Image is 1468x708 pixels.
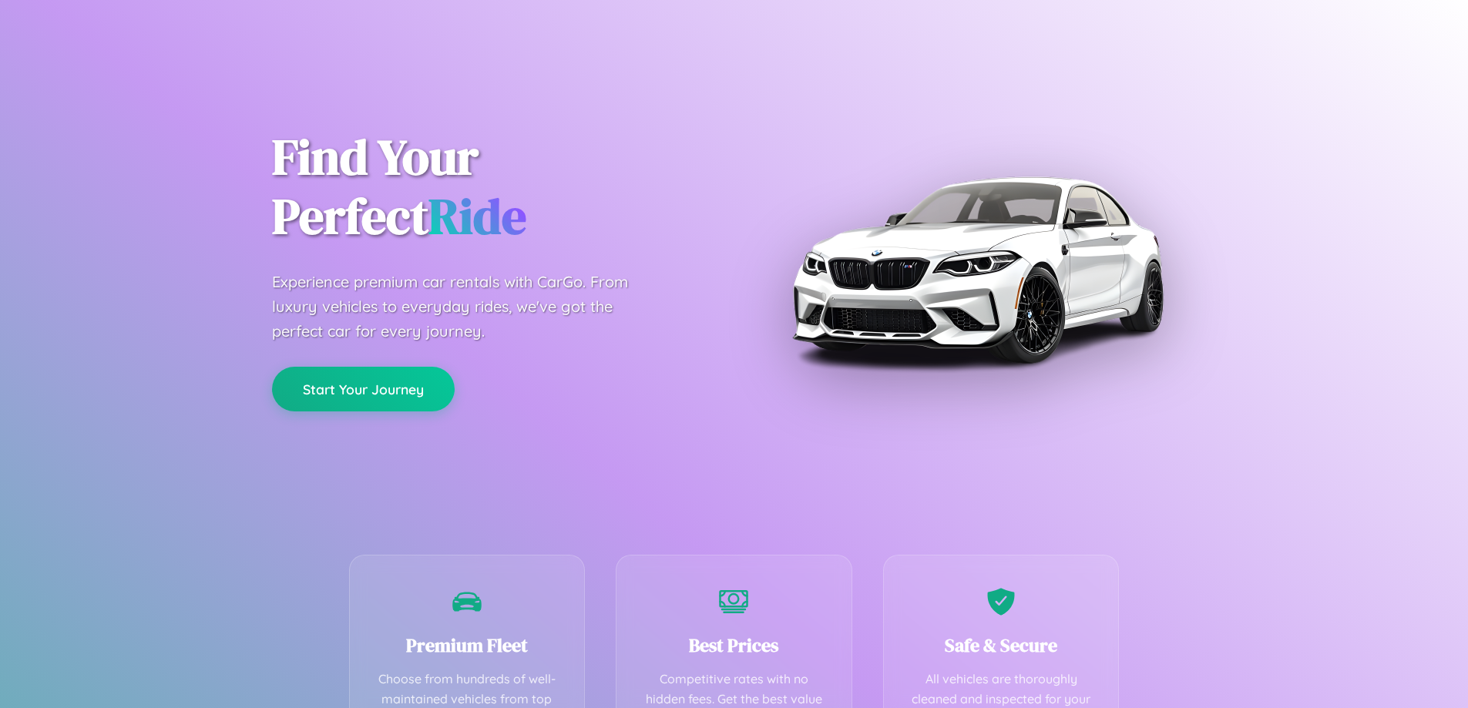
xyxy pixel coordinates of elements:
[640,633,828,658] h3: Best Prices
[272,270,657,344] p: Experience premium car rentals with CarGo. From luxury vehicles to everyday rides, we've got the ...
[428,183,526,250] span: Ride
[907,633,1096,658] h3: Safe & Secure
[784,77,1170,462] img: Premium BMW car rental vehicle
[272,367,455,411] button: Start Your Journey
[373,633,562,658] h3: Premium Fleet
[272,128,711,247] h1: Find Your Perfect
